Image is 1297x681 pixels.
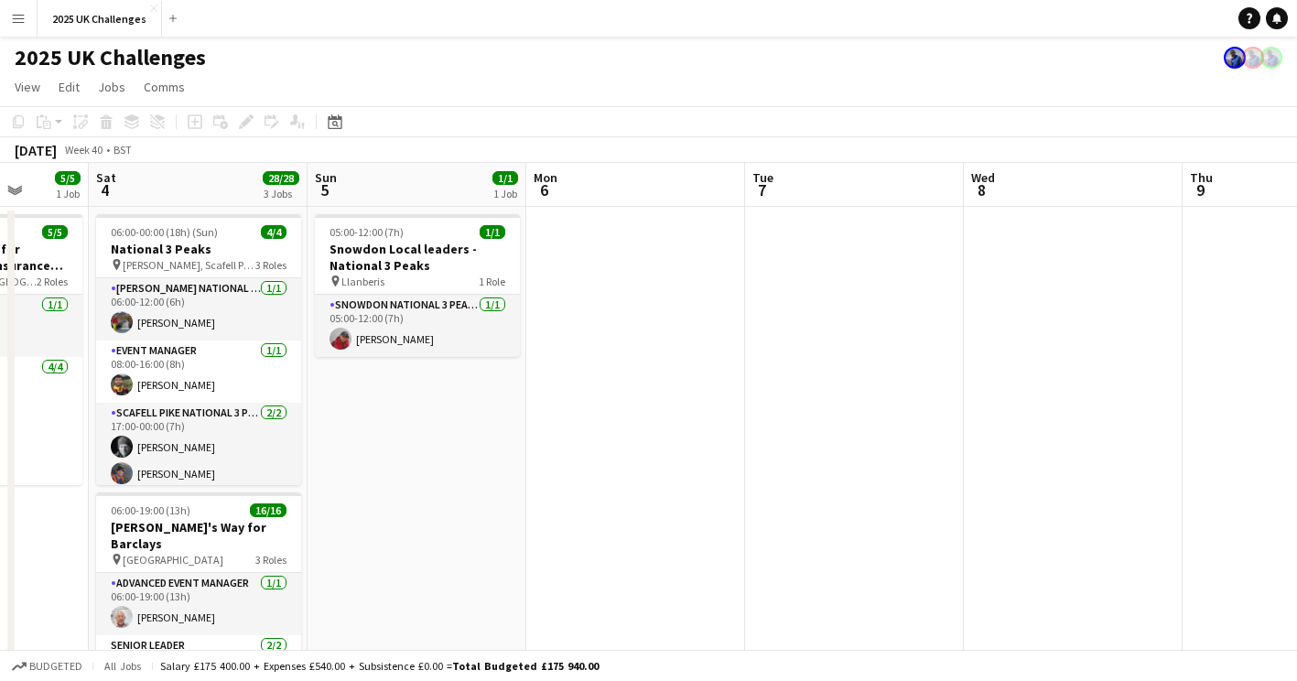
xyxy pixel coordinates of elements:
span: 06:00-00:00 (18h) (Sun) [111,225,218,239]
span: Tue [752,169,773,186]
span: Total Budgeted £175 940.00 [452,659,599,673]
span: 7 [750,179,773,200]
h3: [PERSON_NAME]'s Way for Barclays [96,519,301,552]
span: 5 [312,179,337,200]
span: 5/5 [55,171,81,185]
app-user-avatar: Andy Baker [1242,47,1264,69]
span: 8 [968,179,995,200]
span: 1/1 [492,171,518,185]
span: Comms [144,79,185,95]
app-card-role: Advanced Event Manager1/106:00-19:00 (13h)[PERSON_NAME] [96,573,301,635]
span: 4/4 [261,225,286,239]
button: 2025 UK Challenges [38,1,162,37]
span: View [15,79,40,95]
button: Budgeted [9,656,85,676]
span: Week 40 [60,143,106,157]
span: Llanberis [341,275,384,288]
h3: Snowdon Local leaders - National 3 Peaks [315,241,520,274]
span: 1/1 [480,225,505,239]
app-user-avatar: Andy Baker [1224,47,1246,69]
span: 28/28 [263,171,299,185]
div: [DATE] [15,141,57,159]
span: Mon [534,169,557,186]
div: 1 Job [56,187,80,200]
app-user-avatar: Andy Baker [1260,47,1282,69]
span: Budgeted [29,660,82,673]
app-card-role: Event Manager1/108:00-16:00 (8h)[PERSON_NAME] [96,340,301,403]
span: All jobs [101,659,145,673]
span: 16/16 [250,503,286,517]
a: Comms [136,75,192,99]
a: Jobs [91,75,133,99]
span: Jobs [98,79,125,95]
h1: 2025 UK Challenges [15,44,206,71]
div: 3 Jobs [264,187,298,200]
span: [GEOGRAPHIC_DATA] [123,553,223,567]
span: Sat [96,169,116,186]
span: 06:00-19:00 (13h) [111,503,190,517]
span: 3 Roles [255,553,286,567]
span: Thu [1190,169,1213,186]
a: View [7,75,48,99]
app-card-role: Scafell Pike National 3 Peaks Walking Leader2/217:00-00:00 (7h)[PERSON_NAME][PERSON_NAME] [96,403,301,492]
span: Sun [315,169,337,186]
app-card-role: Snowdon National 3 Peaks Walking Leader1/105:00-12:00 (7h)[PERSON_NAME] [315,295,520,357]
span: 05:00-12:00 (7h) [330,225,404,239]
span: 4 [93,179,116,200]
span: 5/5 [42,225,68,239]
span: Wed [971,169,995,186]
span: [PERSON_NAME], Scafell Pike and Snowdon [123,258,255,272]
app-job-card: 06:00-00:00 (18h) (Sun)4/4National 3 Peaks [PERSON_NAME], Scafell Pike and Snowdon3 Roles[PERSON_... [96,214,301,485]
span: 9 [1187,179,1213,200]
span: 6 [531,179,557,200]
h3: National 3 Peaks [96,241,301,257]
div: Salary £175 400.00 + Expenses £540.00 + Subsistence £0.00 = [160,659,599,673]
a: Edit [51,75,87,99]
span: Edit [59,79,80,95]
app-job-card: 05:00-12:00 (7h)1/1Snowdon Local leaders - National 3 Peaks Llanberis1 RoleSnowdon National 3 Pea... [315,214,520,357]
span: 1 Role [479,275,505,288]
div: BST [113,143,132,157]
app-card-role: [PERSON_NAME] National 3 Peaks Walking Leader1/106:00-12:00 (6h)[PERSON_NAME] [96,278,301,340]
span: 3 Roles [255,258,286,272]
div: 1 Job [493,187,517,200]
span: 2 Roles [37,275,68,288]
